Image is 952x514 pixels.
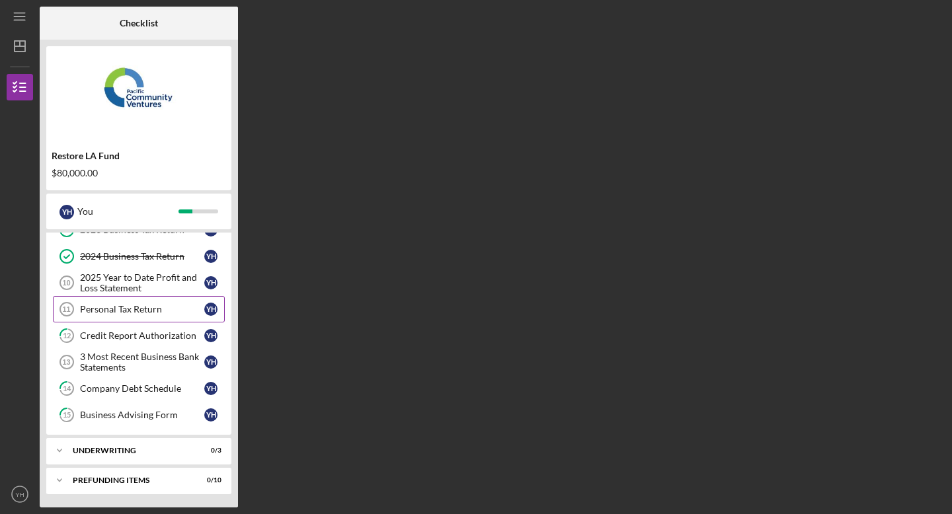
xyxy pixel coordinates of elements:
div: Business Advising Form [80,410,204,420]
img: Product logo [46,53,231,132]
a: 12Credit Report AuthorizationYH [53,322,225,349]
div: Y H [204,408,218,422]
div: $80,000.00 [52,168,226,178]
div: Y H [204,355,218,369]
a: 11Personal Tax ReturnYH [53,296,225,322]
text: YH [15,491,24,498]
div: Y H [204,329,218,342]
a: 102025 Year to Date Profit and Loss StatementYH [53,270,225,296]
b: Checklist [120,18,158,28]
tspan: 10 [62,279,70,287]
div: 0 / 10 [198,476,221,484]
div: Y H [204,303,218,316]
div: Underwriting [73,447,188,455]
a: 14Company Debt ScheduleYH [53,375,225,402]
tspan: 11 [62,305,70,313]
div: 3 Most Recent Business Bank Statements [80,351,204,373]
button: YH [7,481,33,507]
tspan: 14 [63,385,71,393]
tspan: 12 [63,332,71,340]
a: 2024 Business Tax ReturnYH [53,243,225,270]
tspan: 15 [63,411,71,420]
a: 15Business Advising FormYH [53,402,225,428]
div: Personal Tax Return [80,304,204,314]
div: Prefunding Items [73,476,188,484]
a: 133 Most Recent Business Bank StatementsYH [53,349,225,375]
div: Y H [204,382,218,395]
div: Y H [204,276,218,289]
div: You [77,200,178,223]
div: Restore LA Fund [52,151,226,161]
div: Y H [59,205,74,219]
div: Y H [204,250,218,263]
tspan: 13 [62,358,70,366]
div: 2025 Year to Date Profit and Loss Statement [80,272,204,293]
div: Company Debt Schedule [80,383,204,394]
div: 2024 Business Tax Return [80,251,204,262]
div: 0 / 3 [198,447,221,455]
div: Credit Report Authorization [80,330,204,341]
